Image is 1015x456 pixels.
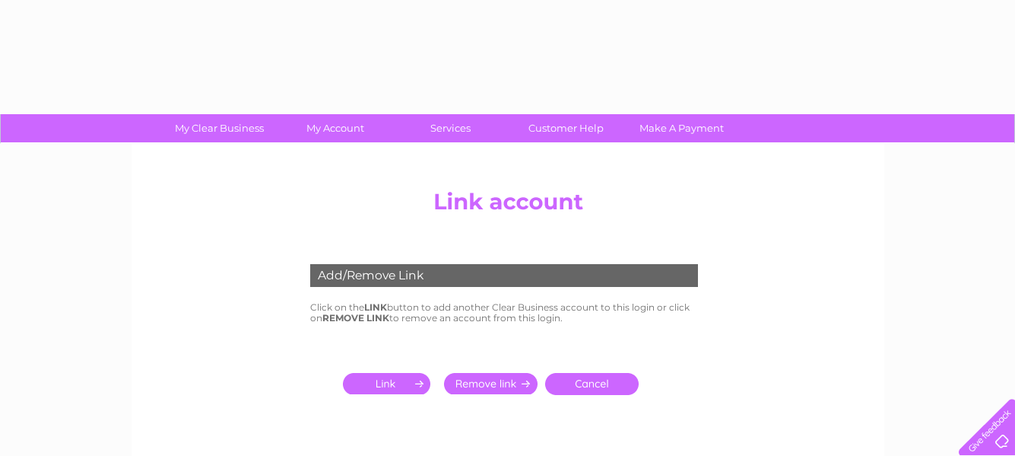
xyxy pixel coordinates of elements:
[157,114,282,142] a: My Clear Business
[272,114,398,142] a: My Account
[322,312,389,324] b: REMOVE LINK
[388,114,513,142] a: Services
[444,373,538,394] input: Submit
[343,373,436,394] input: Submit
[306,298,709,327] td: Click on the button to add another Clear Business account to this login or click on to remove an ...
[310,264,698,287] div: Add/Remove Link
[503,114,629,142] a: Customer Help
[545,373,639,395] a: Cancel
[619,114,744,142] a: Make A Payment
[364,301,387,313] b: LINK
